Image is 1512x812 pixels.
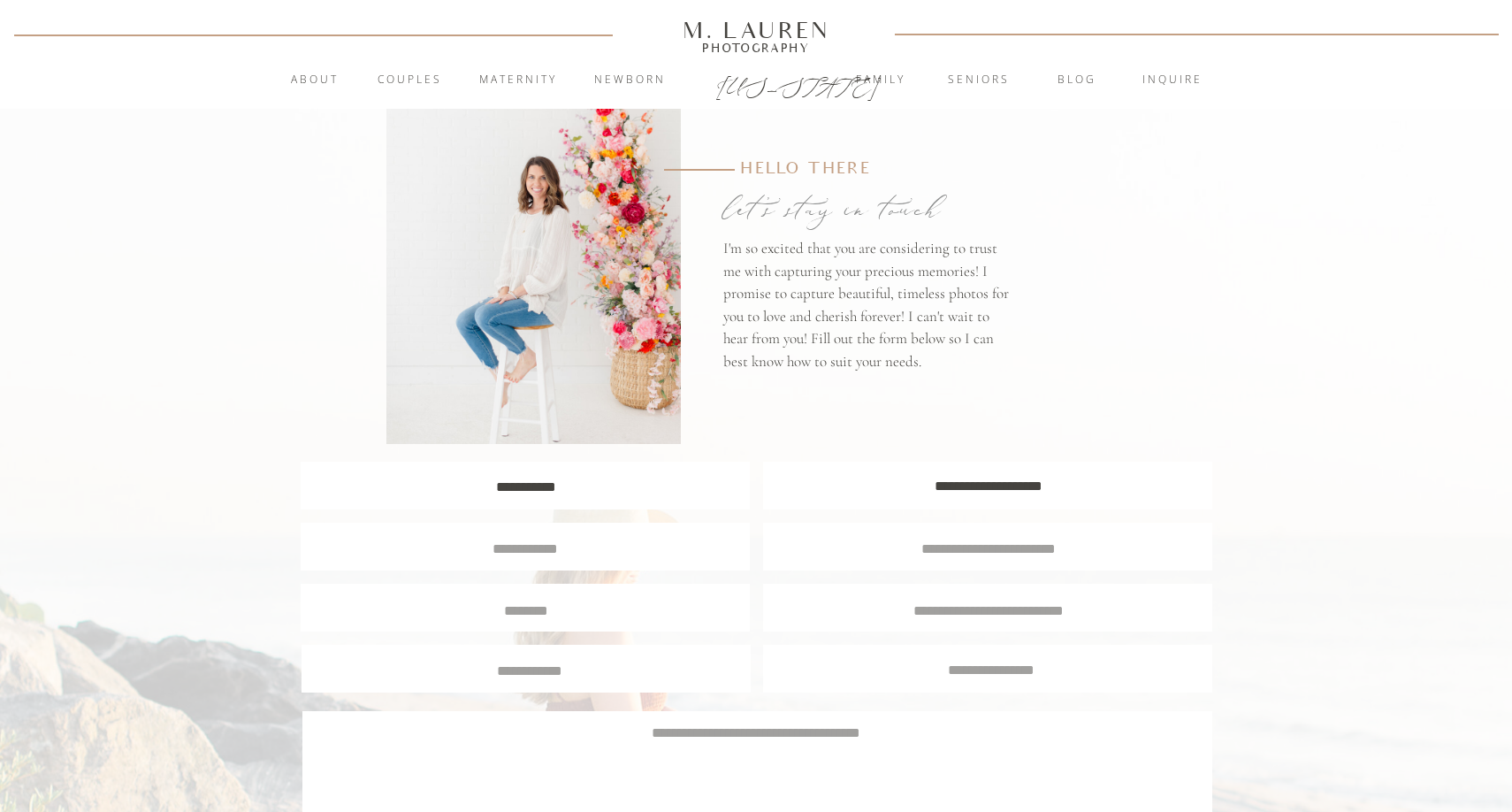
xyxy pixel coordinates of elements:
a: Family [833,72,928,89]
p: I'm so excited that you are considering to trust me with capturing your precious memories! I prom... [723,237,1014,387]
a: M. Lauren [630,20,882,40]
a: blog [1029,72,1125,89]
a: [US_STATE] [716,73,797,94]
a: Photography [675,43,837,52]
a: Couples [362,72,457,89]
p: Hello there [740,157,968,185]
a: Newborn [582,72,677,89]
a: About [280,72,348,89]
a: inquire [1125,72,1220,89]
a: Maternity [470,72,566,89]
p: let's stay in touch [723,185,1013,233]
a: Seniors [931,72,1027,89]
